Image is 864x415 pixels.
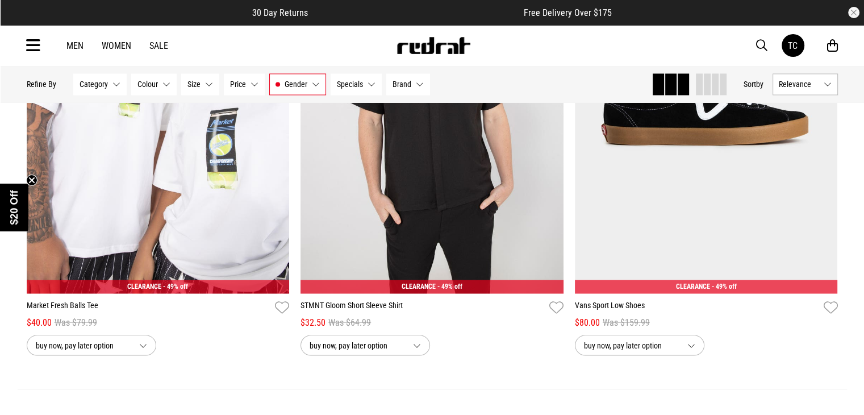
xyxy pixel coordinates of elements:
[310,338,404,352] span: buy now, pay later option
[285,80,307,89] span: Gender
[575,316,600,329] span: $80.00
[181,73,219,95] button: Size
[131,73,177,95] button: Colour
[524,7,612,18] span: Free Delivery Over $175
[36,338,130,352] span: buy now, pay later option
[788,40,798,51] div: TC
[744,77,763,91] button: Sortby
[756,80,763,89] span: by
[55,316,97,329] span: Was $79.99
[712,282,737,290] span: - 49% off
[331,73,382,95] button: Specials
[393,80,411,89] span: Brand
[26,175,37,186] button: Close teaser
[331,7,501,18] iframe: Customer reviews powered by Trustpilot
[328,316,371,329] span: Was $64.99
[779,80,819,89] span: Relevance
[27,299,271,316] a: Market Fresh Balls Tee
[252,7,308,18] span: 30 Day Returns
[300,299,545,316] a: STMNT Gloom Short Sleeve Shirt
[27,80,56,89] p: Refine By
[163,282,188,290] span: - 49% off
[187,80,201,89] span: Size
[337,80,363,89] span: Specials
[269,73,326,95] button: Gender
[386,73,430,95] button: Brand
[603,316,650,329] span: Was $159.99
[73,73,127,95] button: Category
[773,73,838,95] button: Relevance
[224,73,265,95] button: Price
[402,282,436,290] span: CLEARANCE
[9,5,43,39] button: Open LiveChat chat widget
[396,37,471,54] img: Redrat logo
[584,338,678,352] span: buy now, pay later option
[27,316,52,329] span: $40.00
[437,282,462,290] span: - 49% off
[230,80,246,89] span: Price
[66,40,84,51] a: Men
[575,335,704,355] button: buy now, pay later option
[149,40,168,51] a: Sale
[127,282,161,290] span: CLEARANCE
[300,335,430,355] button: buy now, pay later option
[676,282,710,290] span: CLEARANCE
[137,80,158,89] span: Colour
[102,40,131,51] a: Women
[80,80,108,89] span: Category
[300,316,325,329] span: $32.50
[27,335,156,355] button: buy now, pay later option
[9,190,20,225] span: $20 Off
[575,299,819,316] a: Vans Sport Low Shoes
